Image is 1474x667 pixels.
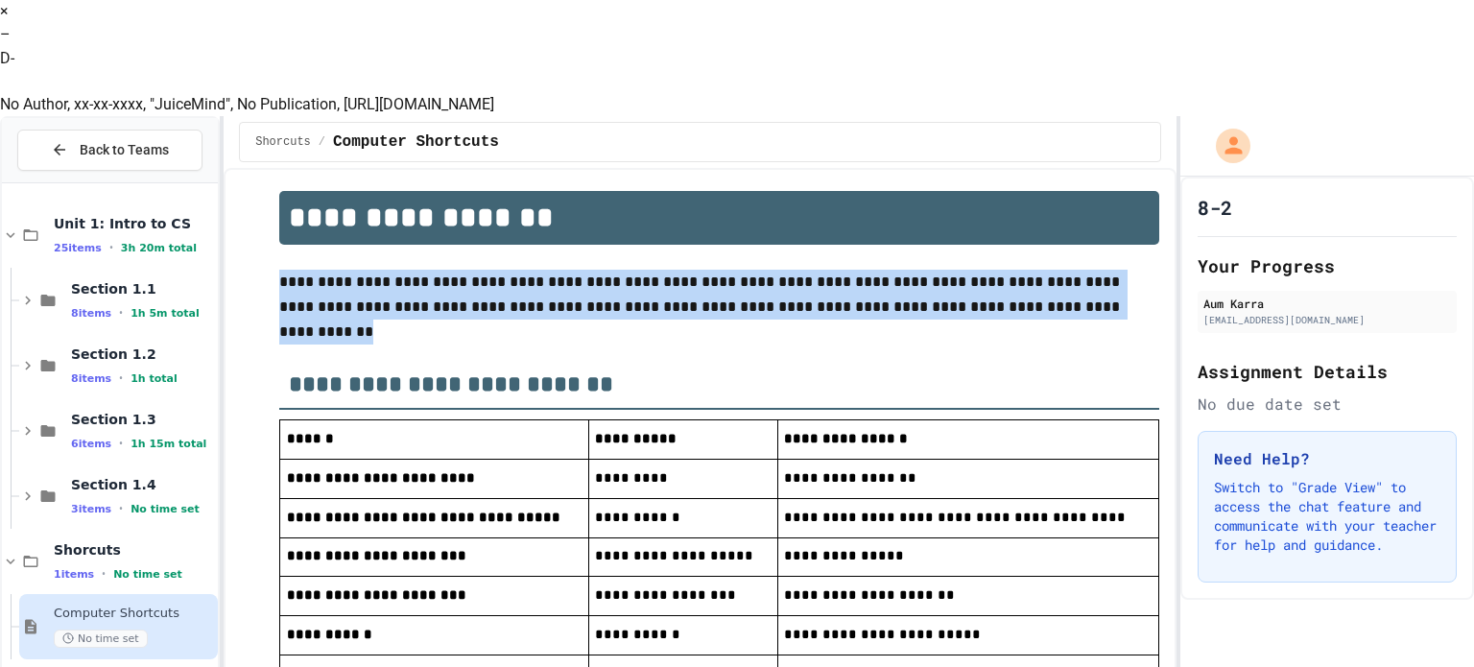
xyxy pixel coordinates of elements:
[1203,313,1451,327] div: [EMAIL_ADDRESS][DOMAIN_NAME]
[131,437,206,449] span: 1h 15m total
[102,566,106,582] span: •
[71,306,111,319] span: 8 items
[109,240,113,255] span: •
[17,130,202,171] button: Back to Teams
[1198,194,1232,221] h1: 8-2
[54,606,214,622] span: Computer Shortcuts
[1214,478,1440,555] p: Switch to "Grade View" to access the chat feature and communicate with your teacher for help and ...
[255,134,311,150] span: Shorcuts
[1203,295,1451,312] div: Aum Karra
[71,280,214,298] span: Section 1.1
[131,306,200,319] span: 1h 5m total
[71,411,214,428] span: Section 1.3
[119,370,123,386] span: •
[54,215,214,232] span: Unit 1: Intro to CS
[71,476,214,493] span: Section 1.4
[113,567,182,580] span: No time set
[319,134,325,150] span: /
[54,567,94,580] span: 1 items
[54,541,214,559] span: Shorcuts
[54,241,102,253] span: 25 items
[131,502,200,514] span: No time set
[71,371,111,384] span: 8 items
[1198,252,1457,279] h2: Your Progress
[80,140,169,160] span: Back to Teams
[71,345,214,363] span: Section 1.2
[1196,124,1255,168] div: My Account
[54,630,148,648] span: No time set
[119,305,123,321] span: •
[119,501,123,516] span: •
[1198,358,1457,385] h2: Assignment Details
[71,437,111,449] span: 6 items
[1214,447,1440,470] h3: Need Help?
[119,436,123,451] span: •
[1198,393,1457,416] div: No due date set
[333,131,499,154] span: Computer Shortcuts
[121,241,197,253] span: 3h 20m total
[131,371,178,384] span: 1h total
[71,502,111,514] span: 3 items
